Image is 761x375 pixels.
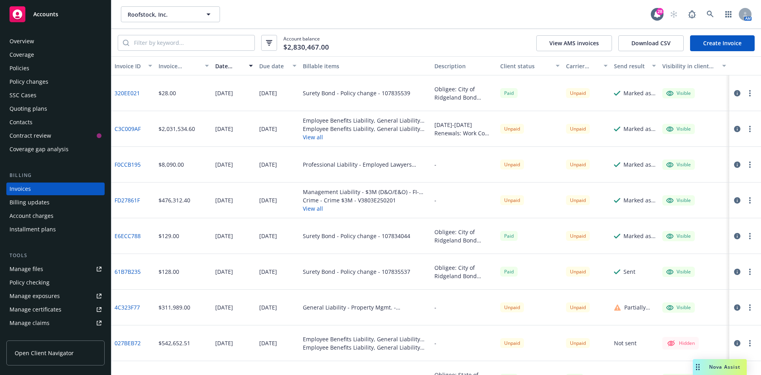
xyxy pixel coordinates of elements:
div: Unpaid [500,160,524,169]
a: Report a Bug [684,6,700,22]
div: Unpaid [500,195,524,205]
div: Visible [666,197,691,204]
div: Policies [10,62,29,75]
div: [DATE] [259,303,277,312]
div: Contacts [10,116,33,129]
button: View all [303,204,428,213]
a: Manage certificates [6,303,105,316]
div: Unpaid [500,124,524,134]
div: $542,652.51 [159,339,190,347]
div: General Liability - Property Mgmt. - 57ECSOF0AX6 [303,303,428,312]
div: - [434,196,436,204]
button: View all [303,133,428,141]
div: [DATE] [215,339,233,347]
a: Start snowing [666,6,682,22]
div: Visibility in client dash [662,62,717,70]
a: Coverage gap analysis [6,143,105,156]
span: Roofstock, Inc. [128,10,196,19]
a: 61B7B235 [115,267,141,276]
div: Partially failed [624,303,656,312]
a: E6ECC788 [115,232,141,240]
a: Billing updates [6,196,105,209]
div: Manage exposures [10,290,60,302]
a: Policy checking [6,276,105,289]
div: [DATE] [215,232,233,240]
span: Accounts [33,11,58,17]
div: Visible [666,268,691,275]
a: Invoices [6,183,105,195]
button: Client status [497,56,563,75]
a: Contract review [6,129,105,142]
div: [DATE] [259,160,277,169]
div: Drag to move [693,359,703,375]
button: Roofstock, Inc. [121,6,220,22]
div: Invoice ID [115,62,143,70]
div: $28.00 [159,89,176,97]
div: Policy changes [10,75,48,88]
div: Account charges [10,210,54,222]
div: Unpaid [566,124,590,134]
a: Accounts [6,3,105,25]
div: Billing updates [10,196,50,209]
div: Unpaid [566,338,590,348]
div: Hidden [666,338,695,348]
div: Employee Benefits Liability, General Liability $5M excess of $5M - 5M xs 5M - Property Management... [303,335,428,343]
a: F0CCB195 [115,160,141,169]
a: C3C009AF [115,125,141,133]
span: Account balance [283,35,329,50]
button: Description [431,56,497,75]
a: Installment plans [6,223,105,236]
a: Manage exposures [6,290,105,302]
div: Visible [666,233,691,240]
div: Unpaid [566,88,590,98]
div: [DATE] [259,89,277,97]
input: Filter by keyword... [129,35,254,50]
a: SSC Cases [6,89,105,102]
svg: Search [123,40,129,46]
a: Search [702,6,718,22]
div: Unpaid [500,338,524,348]
div: Carrier status [566,62,599,70]
div: Marked as sent [623,125,656,133]
div: Unpaid [566,302,590,312]
div: Not sent [614,339,637,347]
div: Professional Liability - Employed Lawyers Liability $2M - J0598001A [303,160,428,169]
div: Obligee: City of Ridgeland Bond Amount: $15,000 Location: [STREET_ADDRESS]: SFRES Owner LLC Resid... [434,263,494,280]
div: - [434,160,436,169]
div: Marked as sent [623,196,656,204]
div: Due date [259,62,288,70]
div: Policy checking [10,276,50,289]
div: Invoices [10,183,31,195]
div: Surety Bond - Policy change - 107835539 [303,89,410,97]
div: Paid [500,231,518,241]
div: Unpaid [566,195,590,205]
a: Policy changes [6,75,105,88]
div: Client status [500,62,551,70]
div: Manage certificates [10,303,61,316]
div: Unpaid [500,302,524,312]
div: Date issued [215,62,244,70]
a: Account charges [6,210,105,222]
button: Visibility in client dash [659,56,729,75]
div: - [434,303,436,312]
div: [DATE] [215,125,233,133]
div: [DATE] [215,160,233,169]
div: Marked as sent [623,160,656,169]
a: Switch app [721,6,736,22]
div: Quoting plans [10,102,47,115]
div: Description [434,62,494,70]
div: Tools [6,252,105,260]
div: [DATE] [259,196,277,204]
div: Obligee: City of Ridgeland Bond Amount: $15,000 Location: [STREET_ADDRESS]: SFRES Owner LLC Resid... [434,85,494,102]
div: Paid [500,267,518,277]
div: Unpaid [566,267,590,277]
div: Visible [666,125,691,133]
div: Employee Benefits Liability, General Liability $5M excess of $5M - ELD30023644703 [303,116,428,125]
div: [DATE] [215,89,233,97]
a: Manage BORs [6,330,105,343]
div: Manage files [10,263,43,275]
div: $129.00 [159,232,179,240]
a: 027BEB72 [115,339,141,347]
